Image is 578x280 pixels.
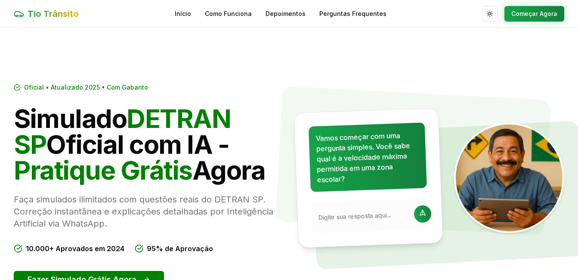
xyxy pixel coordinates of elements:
p: Faça simulados ilimitados com questões reais do DETRAN SP. Correção instantânea e explicações det... [14,193,282,230]
a: Tio Trânsito [14,8,79,20]
button: Começar Agora [504,6,564,22]
span: Pratique Grátis [14,155,192,186]
p: Vamos começar com uma pergunta simples. Você sabe qual é a velocidade máxima permitida em uma zon... [315,130,420,185]
span: Tio Trânsito [28,8,79,20]
h1: Simulado Oficial com IA - Agora [14,106,282,183]
span: 95% de Aprovação [147,243,213,254]
a: Início [175,9,191,18]
a: Perguntas Frequentes [319,9,386,18]
img: Tio Trânsito [454,123,564,233]
a: Como Funciona [205,9,252,18]
span: Oficial • Atualizado 2025 • Com Gabarito [24,83,148,92]
input: Digite sua resposta aqui... [318,210,409,222]
a: Depoimentos [266,9,306,18]
span: DETRAN SP [14,103,231,160]
span: 10.000+ Aprovados em 2024 [26,243,124,254]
